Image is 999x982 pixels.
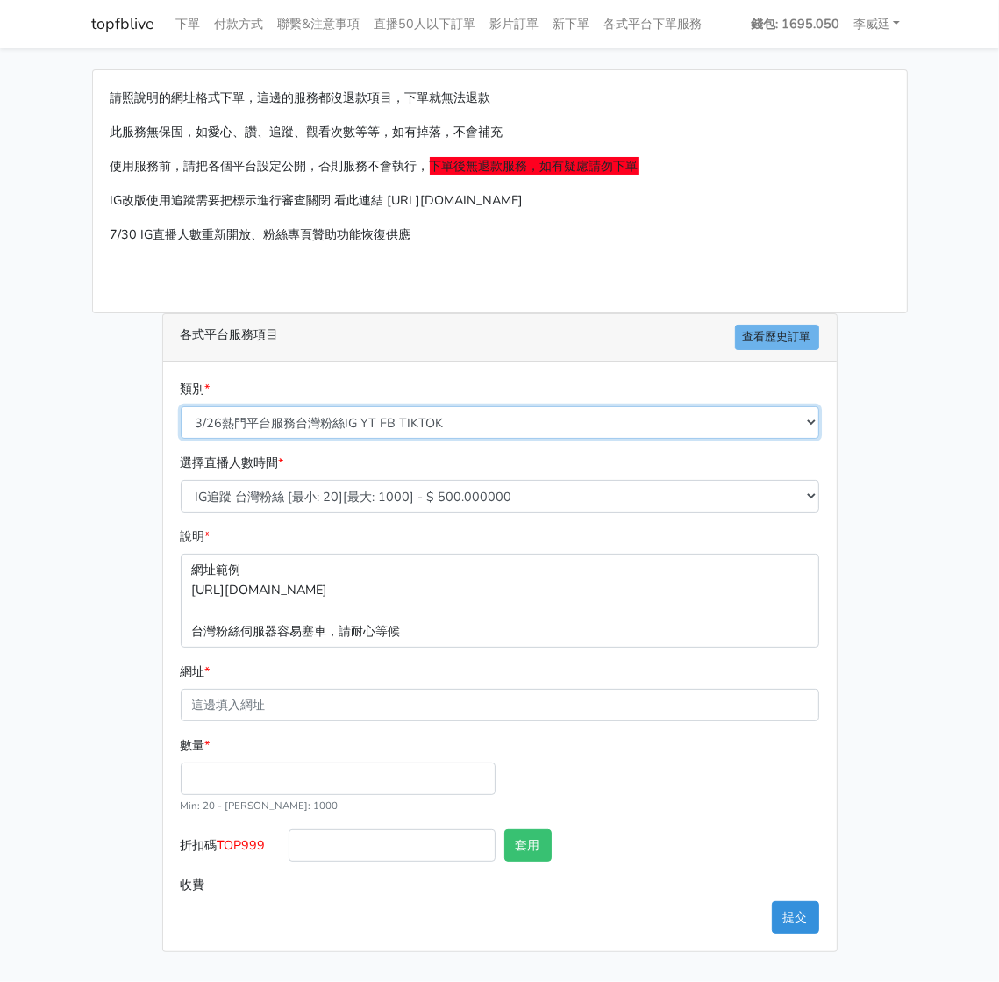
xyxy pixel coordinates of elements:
button: 提交 [772,901,819,934]
a: 下單 [169,7,208,41]
a: topfblive [92,7,155,41]
a: 各式平台下單服務 [597,7,710,41]
a: 新下單 [546,7,597,41]
label: 類別 [181,379,211,399]
p: 使用服務前，請把各個平台設定公開，否則服務不會執行， [111,156,889,176]
p: 請照說明的網址格式下單，這邊的服務都沒退款項目，下單就無法退款 [111,88,889,108]
p: 7/30 IG直播人數重新開放、粉絲專頁贊助功能恢復供應 [111,225,889,245]
a: 影片訂單 [483,7,546,41]
label: 說明 [181,527,211,547]
span: 下單後無退款服務，如有疑慮請勿下單 [430,157,639,175]
a: 聯繫&注意事項 [271,7,367,41]
small: Min: 20 - [PERSON_NAME]: 1000 [181,799,339,813]
p: 網址範例 [URL][DOMAIN_NAME] 台灣粉絲伺服器容易塞車，請耐心等候 [181,554,819,647]
input: 這邊填入網址 [181,689,819,721]
a: 李威廷 [846,7,908,41]
strong: 錢包: 1695.050 [751,15,839,32]
a: 查看歷史訂單 [735,325,819,350]
label: 選擇直播人數時間 [181,453,284,473]
span: TOP999 [218,836,266,854]
p: IG改版使用追蹤需要把標示進行審查關閉 看此連結 [URL][DOMAIN_NAME] [111,190,889,211]
a: 錢包: 1695.050 [744,7,846,41]
button: 套用 [504,829,552,862]
label: 折扣碼 [176,829,284,869]
p: 此服務無保固，如愛心、讚、追蹤、觀看次數等等，如有掉落，不會補充 [111,122,889,142]
label: 網址 [181,662,211,682]
div: 各式平台服務項目 [163,314,837,362]
a: 付款方式 [208,7,271,41]
label: 收費 [176,869,284,901]
label: 數量 [181,735,211,756]
a: 直播50人以下訂單 [367,7,483,41]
